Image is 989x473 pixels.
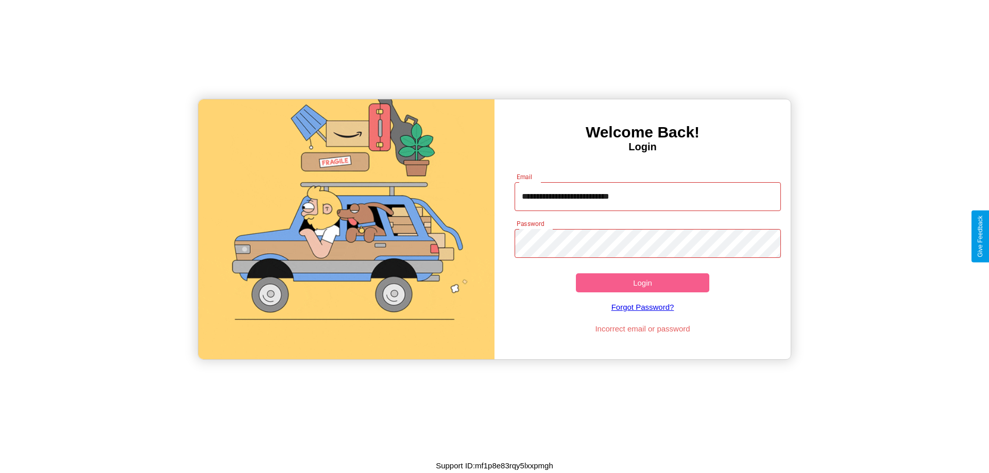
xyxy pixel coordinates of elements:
[576,273,709,292] button: Login
[517,219,544,228] label: Password
[977,216,984,257] div: Give Feedback
[436,459,553,472] p: Support ID: mf1p8e83rqy5lxxpmgh
[494,124,791,141] h3: Welcome Back!
[509,292,776,322] a: Forgot Password?
[517,172,533,181] label: Email
[494,141,791,153] h4: Login
[198,99,494,359] img: gif
[509,322,776,336] p: Incorrect email or password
